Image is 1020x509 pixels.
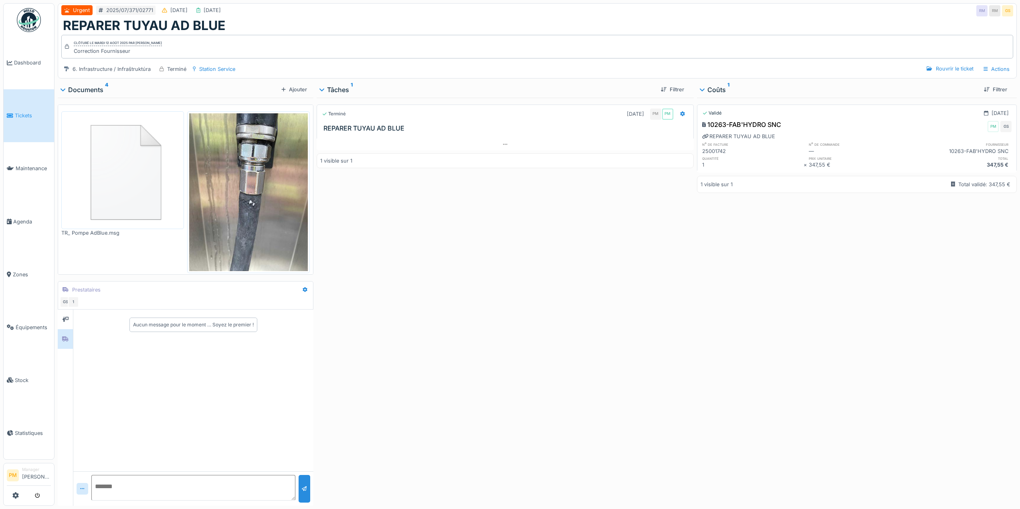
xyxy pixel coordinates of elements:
h6: total [910,156,1012,161]
div: 25001742 [702,147,804,155]
div: Actions [980,63,1013,75]
div: TR_ Pompe AdBlue.msg [61,229,184,237]
img: 84750757-fdcc6f00-afbb-11ea-908a-1074b026b06b.png [63,113,182,227]
div: GS [60,296,71,308]
div: IMG_0503.jpg [187,273,310,281]
img: bs5lcrmuobqevseenc8mb8cosdql [189,113,308,272]
span: Maintenance [16,165,51,172]
div: GS [1000,121,1012,132]
div: REPARER TUYAU AD BLUE [702,133,775,140]
div: Correction Fournisseur [74,47,162,55]
div: Clôturé le mardi 12 août 2025 par [PERSON_NAME] [74,40,162,46]
div: Ajouter [278,84,310,95]
div: Filtrer [658,84,687,95]
h3: REPARER TUYAU AD BLUE [323,125,690,132]
a: Agenda [4,195,54,248]
div: RM [976,5,988,16]
sup: 4 [105,85,108,95]
span: Statistiques [15,429,51,437]
div: Terminé [322,111,346,117]
div: Aucun message pour le moment … Soyez le premier ! [133,321,254,328]
li: PM [7,469,19,481]
div: PM [662,109,673,120]
sup: 1 [727,85,729,95]
div: Total validé: 347,55 € [958,181,1010,188]
img: Badge_color-CXgf-gQk.svg [17,8,41,32]
div: [DATE] [170,6,188,14]
div: 1 visible sur 1 [320,157,352,165]
a: Statistiques [4,406,54,459]
a: Zones [4,248,54,301]
div: 1 [702,161,804,169]
div: Prestataires [72,286,101,294]
div: 1 [68,296,79,308]
h6: n° de facture [702,142,804,147]
div: — [809,147,910,155]
div: 2025/07/371/02771 [106,6,153,14]
span: Tickets [15,112,51,119]
h6: n° de commande [809,142,910,147]
div: [DATE] [627,110,644,118]
div: [DATE] [992,109,1009,117]
div: PM [650,109,661,120]
div: 10263-FAB'HYDRO SNC [702,120,781,129]
span: Dashboard [14,59,51,66]
div: GS [1002,5,1013,16]
div: 1 visible sur 1 [701,181,733,188]
sup: 1 [351,85,353,95]
div: Tâches [320,85,654,95]
div: 6. Infrastructure / Infraštruktúra [73,65,151,73]
div: 347,55 € [809,161,910,169]
a: Équipements [4,301,54,354]
div: 347,55 € [910,161,1012,169]
div: Documents [61,85,278,95]
div: Manager [22,467,51,473]
div: PM [988,121,999,132]
a: Tickets [4,89,54,142]
span: Équipements [16,324,51,331]
div: × [804,161,809,169]
a: Maintenance [4,142,54,195]
h6: quantité [702,156,804,161]
div: Coûts [700,85,977,95]
span: Agenda [13,218,51,225]
h6: fournisseur [910,142,1012,147]
span: Zones [13,271,51,278]
div: Rouvrir le ticket [923,63,976,74]
span: Stock [15,376,51,384]
div: [DATE] [204,6,221,14]
div: RM [989,5,1000,16]
h6: prix unitaire [809,156,910,161]
div: Terminé [167,65,186,73]
a: Dashboard [4,36,54,89]
h1: REPARER TUYAU AD BLUE [63,18,225,33]
div: Urgent [73,6,90,14]
div: Filtrer [981,84,1010,95]
div: Validé [702,110,722,117]
div: 10263-FAB'HYDRO SNC [910,147,1012,155]
a: Stock [4,354,54,406]
div: Station Service [199,65,235,73]
li: [PERSON_NAME] [22,467,51,484]
a: PM Manager[PERSON_NAME] [7,467,51,486]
